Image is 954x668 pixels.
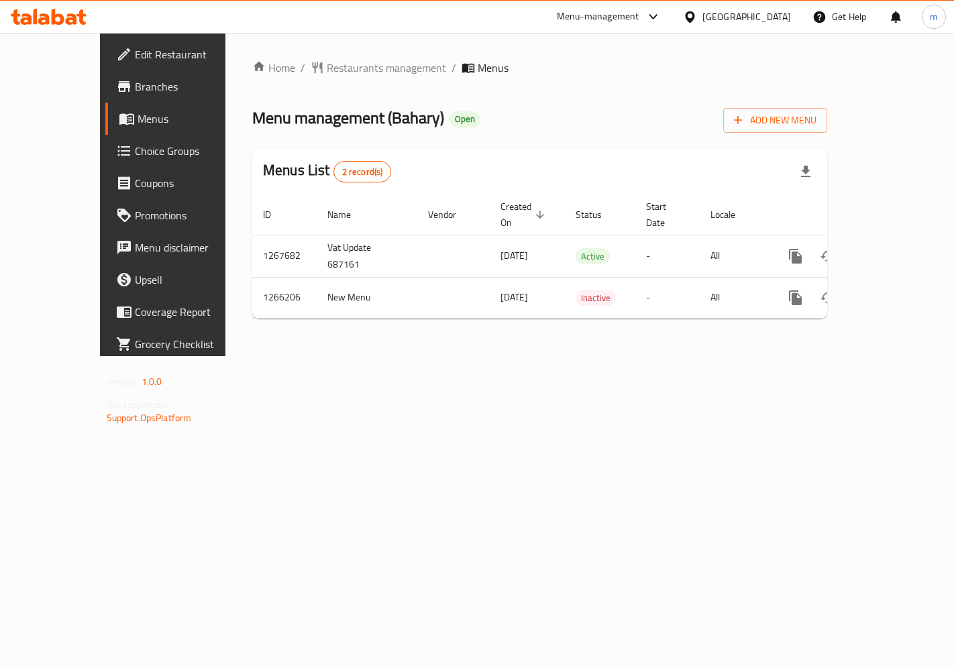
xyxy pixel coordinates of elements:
span: Open [449,113,480,125]
td: 1267682 [252,235,317,277]
span: Restaurants management [327,60,446,76]
a: Menus [105,103,259,135]
span: Add New Menu [734,112,816,129]
span: Promotions [135,207,248,223]
span: Choice Groups [135,143,248,159]
button: more [780,240,812,272]
span: Coupons [135,175,248,191]
span: 2 record(s) [334,166,391,178]
li: / [301,60,305,76]
a: Restaurants management [311,60,446,76]
div: Export file [790,156,822,188]
a: Upsell [105,264,259,296]
a: Edit Restaurant [105,38,259,70]
a: Promotions [105,199,259,231]
div: [GEOGRAPHIC_DATA] [702,9,791,24]
span: 1.0.0 [142,373,162,390]
div: Inactive [576,290,616,306]
button: Add New Menu [723,108,827,133]
td: 1266206 [252,277,317,318]
a: Coupons [105,167,259,199]
th: Actions [769,194,919,235]
span: Branches [135,78,248,95]
td: New Menu [317,277,417,318]
span: Upsell [135,272,248,288]
li: / [452,60,456,76]
span: Start Date [646,199,684,231]
nav: breadcrumb [252,60,827,76]
span: Edit Restaurant [135,46,248,62]
td: - [635,277,700,318]
a: Grocery Checklist [105,328,259,360]
span: Coverage Report [135,304,248,320]
a: Support.OpsPlatform [107,409,192,427]
span: Menu management ( Bahary ) [252,103,444,133]
span: Name [327,207,368,223]
span: Status [576,207,619,223]
button: Change Status [812,240,844,272]
h2: Menus List [263,160,391,182]
span: Grocery Checklist [135,336,248,352]
div: Total records count [333,161,392,182]
span: [DATE] [500,247,528,264]
span: Version: [107,373,140,390]
span: [DATE] [500,288,528,306]
span: Menu disclaimer [135,239,248,256]
span: ID [263,207,288,223]
span: Get support on: [107,396,168,413]
td: All [700,235,769,277]
a: Choice Groups [105,135,259,167]
table: enhanced table [252,194,919,319]
a: Home [252,60,295,76]
span: Inactive [576,290,616,306]
span: Locale [710,207,753,223]
button: more [780,282,812,314]
button: Change Status [812,282,844,314]
td: Vat Update 687161 [317,235,417,277]
a: Menu disclaimer [105,231,259,264]
a: Branches [105,70,259,103]
div: Open [449,111,480,127]
span: Menus [138,111,248,127]
td: - [635,235,700,277]
span: Active [576,249,610,264]
span: Created On [500,199,549,231]
td: All [700,277,769,318]
span: Vendor [428,207,474,223]
div: Menu-management [557,9,639,25]
span: Menus [478,60,509,76]
a: Coverage Report [105,296,259,328]
span: m [930,9,938,24]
